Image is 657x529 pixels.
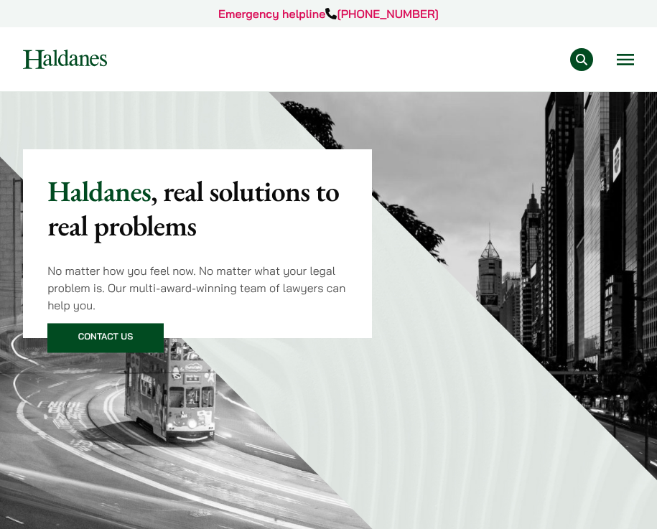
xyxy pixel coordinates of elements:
[47,174,348,243] p: Haldanes
[617,54,634,65] button: Open menu
[47,262,348,314] p: No matter how you feel now. No matter what your legal problem is. Our multi-award-winning team of...
[218,6,439,21] a: Emergency helpline[PHONE_NUMBER]
[47,324,164,353] a: Contact Us
[23,50,107,69] img: Logo of Haldanes
[570,48,593,71] button: Search
[47,172,339,244] mark: , real solutions to real problems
